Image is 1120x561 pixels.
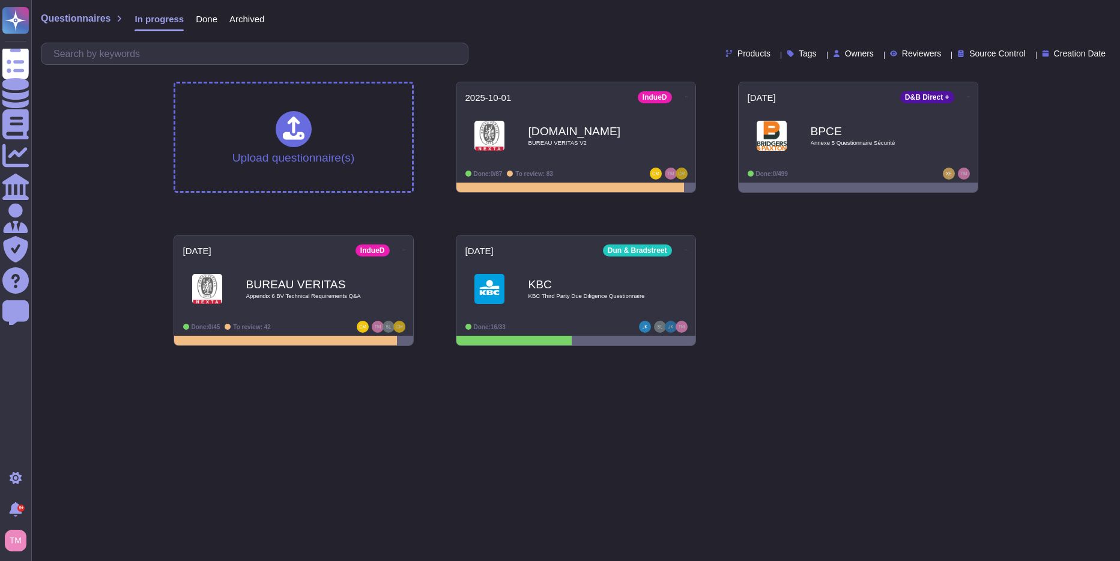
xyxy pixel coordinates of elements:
[474,121,504,151] img: Logo
[357,321,369,333] img: user
[665,168,677,180] img: user
[474,171,503,177] span: Done: 0/87
[183,246,211,255] span: [DATE]
[676,168,688,180] img: user
[650,168,662,180] img: user
[474,274,504,304] img: Logo
[465,246,494,255] span: [DATE]
[2,527,35,554] button: user
[756,171,788,177] span: Done: 0/499
[47,43,468,64] input: Search by keywords
[246,279,366,290] b: BUREAU VERITAS
[233,324,271,330] span: To review: 42
[232,111,355,163] div: Upload questionnaire(s)
[515,171,553,177] span: To review: 83
[372,321,384,333] img: user
[639,321,651,333] img: user
[757,121,787,151] img: Logo
[1054,49,1106,58] span: Creation Date
[969,49,1025,58] span: Source Control
[192,274,222,304] img: Logo
[528,279,649,290] b: KBC
[665,321,677,333] img: user
[603,244,672,256] div: Dun & Bradstreet
[943,168,955,180] img: user
[676,321,688,333] img: user
[638,91,672,103] div: IndueD
[811,126,931,137] b: BPCE
[811,140,931,146] span: Annexe 5 Questionnaire Sécurité
[41,14,110,23] span: Questionnaires
[192,324,220,330] span: Done: 0/45
[246,293,366,299] span: Appendix 6 BV Technical Requirements Q&A
[474,324,506,330] span: Done: 16/33
[528,140,649,146] span: BUREAU VERITAS V2
[356,244,390,256] div: IndueD
[465,93,512,102] span: 2025-10-01
[528,293,649,299] span: KBC Third Party Due Diligence Questionnaire
[393,321,405,333] img: user
[5,530,26,551] img: user
[654,321,666,333] img: user
[196,14,217,23] span: Done
[845,49,874,58] span: Owners
[900,91,954,103] div: D&B Direct +
[737,49,770,58] span: Products
[383,321,395,333] img: user
[528,126,649,137] b: [DOMAIN_NAME]
[958,168,970,180] img: user
[748,93,776,102] span: [DATE]
[17,505,25,512] div: 9+
[799,49,817,58] span: Tags
[902,49,941,58] span: Reviewers
[229,14,264,23] span: Archived
[135,14,184,23] span: In progress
